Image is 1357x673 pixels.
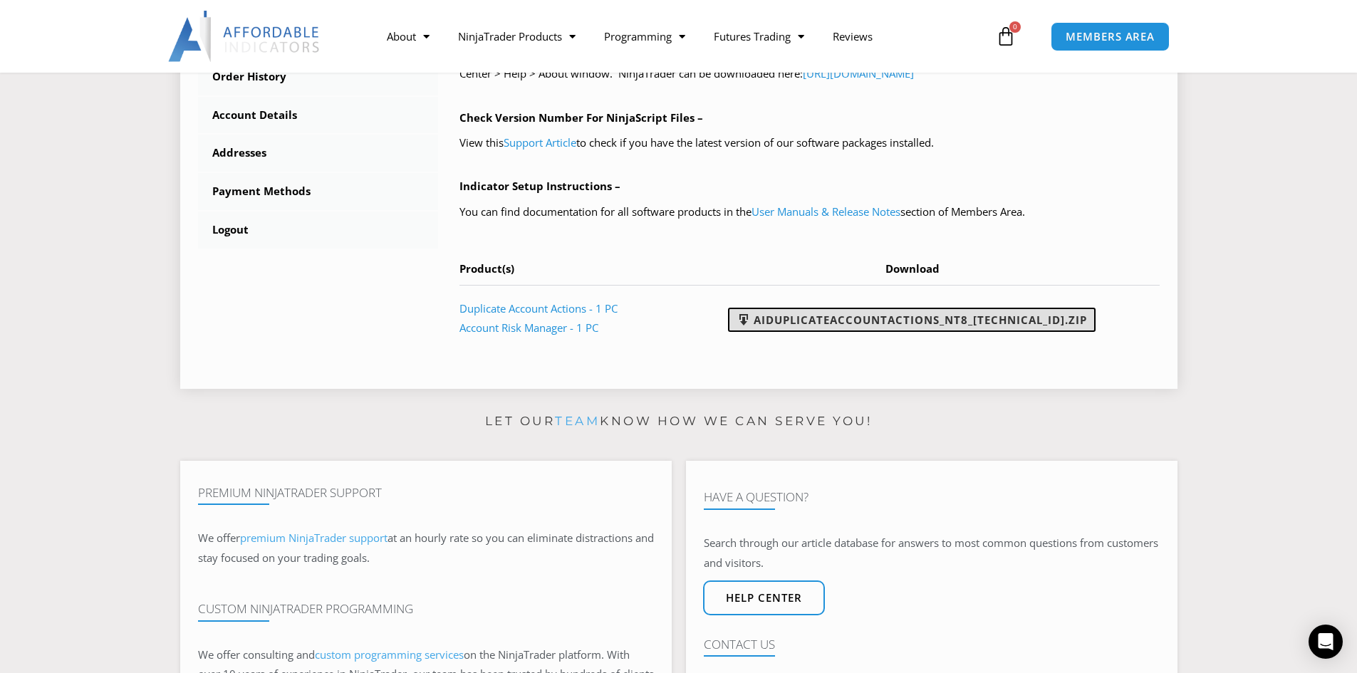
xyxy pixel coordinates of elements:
[459,261,514,276] span: Product(s)
[198,173,439,210] a: Payment Methods
[315,647,464,662] a: custom programming services
[1051,22,1170,51] a: MEMBERS AREA
[198,531,654,565] span: at an hourly rate so you can eliminate distractions and stay focused on your trading goals.
[459,202,1160,222] p: You can find documentation for all software products in the section of Members Area.
[459,110,703,125] b: Check Version Number For NinjaScript Files –
[459,133,1160,153] p: View this to check if you have the latest version of our software packages installed.
[198,486,654,500] h4: Premium NinjaTrader Support
[459,320,598,335] a: Account Risk Manager - 1 PC
[700,20,818,53] a: Futures Trading
[818,20,887,53] a: Reviews
[198,647,464,662] span: We offer consulting and
[373,20,992,53] nav: Menu
[726,593,802,603] span: Help center
[803,66,914,80] a: [URL][DOMAIN_NAME]
[444,20,590,53] a: NinjaTrader Products
[198,212,439,249] a: Logout
[590,20,700,53] a: Programming
[198,602,654,616] h4: Custom NinjaTrader Programming
[885,261,940,276] span: Download
[180,410,1177,433] p: Let our know how we can serve you!
[198,97,439,134] a: Account Details
[752,204,900,219] a: User Manuals & Release Notes
[703,580,825,615] a: Help center
[974,16,1037,57] a: 0
[555,414,600,428] a: team
[373,20,444,53] a: About
[1009,21,1021,33] span: 0
[198,135,439,172] a: Addresses
[504,135,576,150] a: Support Article
[704,637,1160,652] h4: Contact Us
[728,308,1096,332] a: AIDuplicateAccountActions_NT8_[TECHNICAL_ID].zip
[704,533,1160,573] p: Search through our article database for answers to most common questions from customers and visit...
[198,531,240,545] span: We offer
[1309,625,1343,659] div: Open Intercom Messenger
[459,301,618,315] a: Duplicate Account Actions - 1 PC
[198,58,439,95] a: Order History
[704,490,1160,504] h4: Have A Question?
[1066,31,1155,42] span: MEMBERS AREA
[168,11,321,62] img: LogoAI | Affordable Indicators – NinjaTrader
[459,179,620,193] b: Indicator Setup Instructions –
[240,531,388,545] a: premium NinjaTrader support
